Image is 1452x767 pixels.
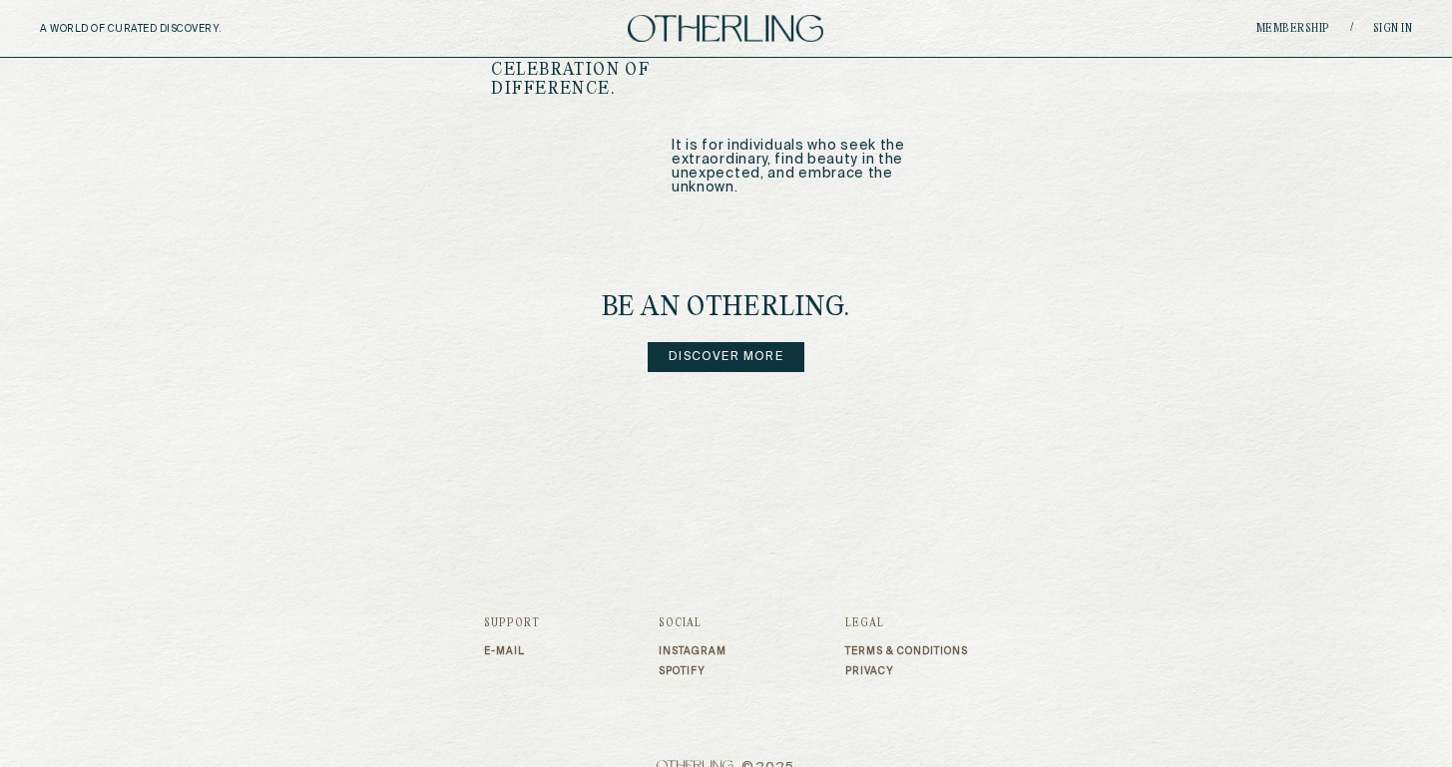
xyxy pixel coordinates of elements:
h4: be an Otherling. [602,294,851,322]
a: Instagram [659,645,726,657]
span: / [1350,21,1353,36]
a: Terms & Conditions [845,645,968,657]
a: Privacy [845,665,968,677]
h3: Support [484,617,540,629]
a: Sign in [1373,23,1413,35]
h3: Legal [845,617,968,629]
h3: Social [659,617,726,629]
img: logo [628,15,823,42]
a: Discover more [648,342,804,372]
h1: OTHERLING IS A CELEBRATION OF DIFFERENCE. [491,41,754,99]
a: Membership [1256,23,1330,35]
p: It is for individuals who seek the extraordinary, find beauty in the unexpected, and embrace the ... [672,139,961,194]
a: E-mail [484,645,540,657]
h5: A WORLD OF CURATED DISCOVERY. [40,23,308,35]
a: Spotify [659,665,726,677]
